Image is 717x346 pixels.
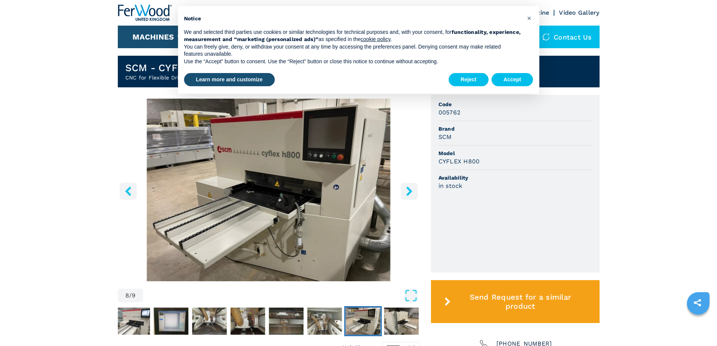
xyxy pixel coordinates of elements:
[438,174,592,181] span: Availability
[431,280,600,323] button: Send Request for a similar product
[401,183,418,200] button: right-button
[344,306,382,336] button: Go to Slide 8
[454,293,587,311] span: Send Request for a similar product
[382,306,420,336] button: Go to Slide 9
[190,306,228,336] button: Go to Slide 4
[230,308,265,335] img: 5a7690b2dc6e88f0e339e041325b0149
[192,308,227,335] img: 7ff1b2ec73a53e864923b7d4d0a3ab44
[118,99,420,281] div: Go to Slide 8
[145,289,417,302] button: Open Fullscreen
[125,74,225,81] h2: CNC for Flexible Drilling
[438,133,452,141] h3: SCM
[449,73,489,87] button: Reject
[438,157,480,166] h3: CYFLEX H800
[118,99,420,281] img: CNC for Flexible Drilling SCM CYFLEX H800
[535,26,600,48] div: Contact us
[685,312,711,340] iframe: Chat
[361,36,390,42] a: cookie policy
[152,306,190,336] button: Go to Slide 3
[229,306,266,336] button: Go to Slide 5
[384,308,419,335] img: 1c2134cf0d95c524609b4f78b4a72417
[154,308,188,335] img: 6f0a84c0daac765cf94c83754471736c
[307,308,342,335] img: b9e96ee881a07dd551fc14b984885bc6
[114,306,151,336] button: Go to Slide 2
[114,306,416,336] nav: Thumbnail Navigation
[184,15,521,23] h2: Notice
[132,32,174,41] button: Machines
[438,125,592,133] span: Brand
[527,14,531,23] span: ×
[184,29,521,43] strong: functionality, experience, measurement and “marketing (personalized ads)”
[125,62,225,74] h1: SCM - CYFLEX H800
[438,101,592,108] span: Code
[346,308,380,335] img: 9d67b9ed3344ffa07a83cecd4786a065
[125,293,129,299] span: 8
[438,149,592,157] span: Model
[115,308,150,335] img: ab93a629fc2f86852f89a71621ea72f9
[492,73,533,87] button: Accept
[267,306,305,336] button: Go to Slide 6
[438,181,463,190] h3: in stock
[559,9,599,16] a: Video Gallery
[120,183,137,200] button: left-button
[184,58,521,66] p: Use the “Accept” button to consent. Use the “Reject” button or close this notice to continue with...
[129,293,132,299] span: /
[118,5,172,21] img: Ferwood
[184,29,521,43] p: We and selected third parties use cookies or similar technologies for technical purposes and, wit...
[306,306,343,336] button: Go to Slide 7
[269,308,303,335] img: 72dfdd0accb2dcaf6733753c2467b506
[184,43,521,58] p: You can freely give, deny, or withdraw your consent at any time by accessing the preferences pane...
[184,73,275,87] button: Learn more and customize
[542,33,550,41] img: Contact us
[132,293,135,299] span: 9
[688,293,707,312] a: sharethis
[438,108,461,117] h3: 005762
[524,12,536,24] button: Close this notice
